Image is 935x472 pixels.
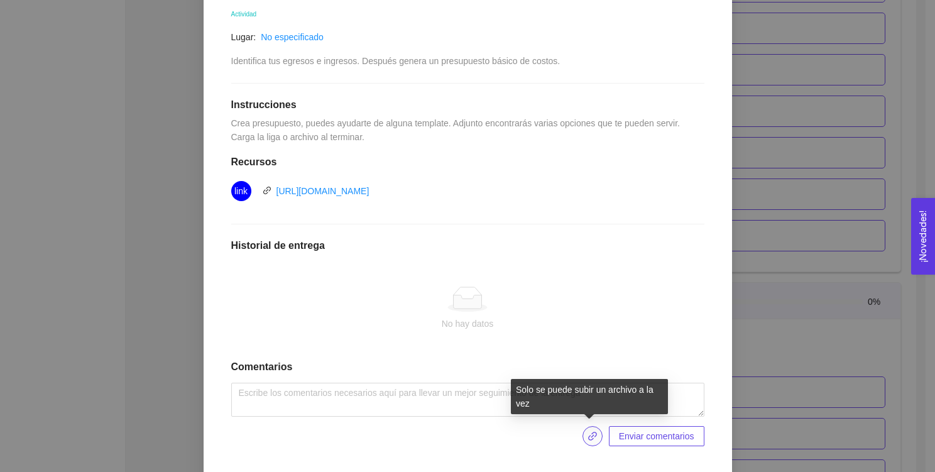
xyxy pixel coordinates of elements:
h1: Instrucciones [231,99,704,111]
span: Actividad [231,11,257,18]
button: link [582,426,603,446]
article: Lugar: [231,30,256,44]
div: No hay datos [241,317,694,331]
span: link [263,186,271,195]
span: link [582,431,603,441]
h1: Comentarios [231,361,704,373]
a: [URL][DOMAIN_NAME] [276,186,369,196]
a: No especificado [261,32,324,42]
button: Enviar comentarios [609,426,704,446]
h1: Historial de entrega [231,239,704,252]
h1: Recursos [231,156,704,168]
span: Enviar comentarios [619,429,694,443]
span: link [583,431,602,441]
span: Identifica tus egresos e ingresos. Después genera un presupuesto básico de costos. [231,56,560,66]
span: Crea presupuesto, puedes ayudarte de alguna template. Adjunto encontrarás varias opciones que te ... [231,118,682,142]
button: Open Feedback Widget [911,198,935,275]
span: link [234,181,248,201]
div: Solo se puede subir un archivo a la vez [511,379,668,414]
